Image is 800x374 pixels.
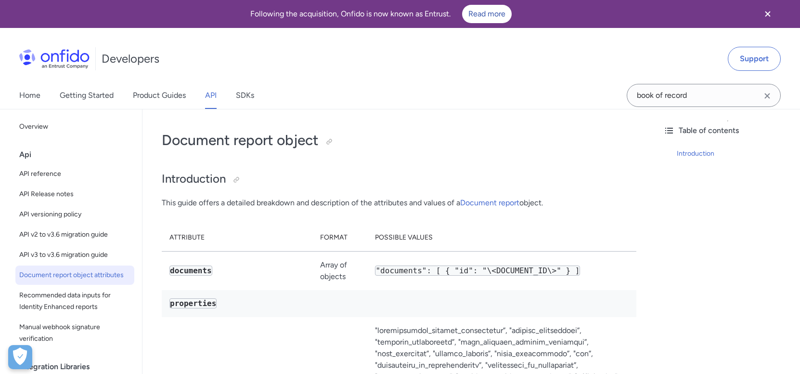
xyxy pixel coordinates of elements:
[15,225,134,244] a: API v2 to v3.6 migration guide
[19,209,130,220] span: API versioning policy
[19,145,138,164] div: Api
[462,5,512,23] a: Read more
[19,290,130,313] span: Recommended data inputs for Identity Enhanced reports
[19,321,130,345] span: Manual webhook signature verification
[236,82,254,109] a: SDKs
[19,229,130,240] span: API v2 to v3.6 migration guide
[627,84,781,107] input: Onfido search input field
[169,298,217,308] code: properties
[19,269,130,281] span: Document report object attributes
[312,224,367,252] th: Format
[162,131,636,150] h1: Document report object
[728,47,781,71] a: Support
[750,2,786,26] button: Close banner
[367,224,636,252] th: Possible values
[19,82,40,109] a: Home
[19,249,130,261] span: API v3 to v3.6 migration guide
[762,8,774,20] svg: Close banner
[460,198,519,207] a: Document report
[8,345,32,369] div: Cookie Preferences
[312,251,367,290] td: Array of objects
[15,318,134,348] a: Manual webhook signature verification
[15,117,134,136] a: Overview
[15,185,134,204] a: API Release notes
[761,90,773,102] svg: Clear search field button
[19,121,130,133] span: Overview
[19,188,130,200] span: API Release notes
[15,266,134,285] a: Document report object attributes
[677,148,792,160] a: Introduction
[162,171,636,187] h2: Introduction
[162,197,636,209] p: This guide offers a detailed breakdown and description of the attributes and values of a object.
[169,266,212,276] code: documents
[162,224,312,252] th: Attribute
[12,5,750,23] div: Following the acquisition, Onfido is now known as Entrust.
[205,82,217,109] a: API
[133,82,186,109] a: Product Guides
[15,164,134,184] a: API reference
[19,168,130,180] span: API reference
[375,266,580,276] code: "documents": [ { "id": "\<DOCUMENT_ID\>" } ]
[15,245,134,265] a: API v3 to v3.6 migration guide
[15,286,134,317] a: Recommended data inputs for Identity Enhanced reports
[60,82,114,109] a: Getting Started
[19,49,90,68] img: Onfido Logo
[8,345,32,369] button: Open Preferences
[663,125,792,136] div: Table of contents
[15,205,134,224] a: API versioning policy
[102,51,159,67] h1: Developers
